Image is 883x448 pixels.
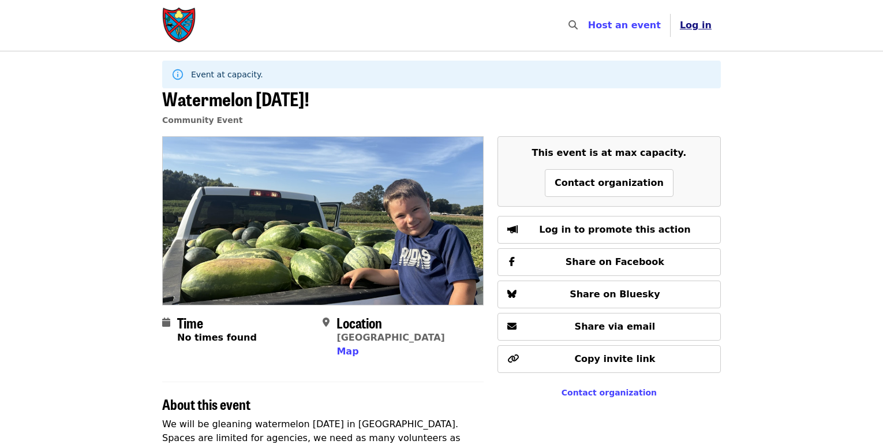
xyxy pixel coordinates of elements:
[539,224,690,235] span: Log in to promote this action
[336,332,444,343] a: [GEOGRAPHIC_DATA]
[671,14,721,37] button: Log in
[585,12,594,39] input: Search
[162,7,197,44] img: Society of St. Andrew - Home
[532,147,687,158] span: This event is at max capacity.
[497,281,721,308] button: Share on Bluesky
[336,345,358,359] button: Map
[568,20,578,31] i: search icon
[545,169,674,197] button: Contact organization
[570,289,660,300] span: Share on Bluesky
[574,353,655,364] span: Copy invite link
[680,20,712,31] span: Log in
[162,115,242,125] a: Community Event
[336,312,382,333] span: Location
[588,20,661,31] a: Host an event
[562,388,657,397] a: Contact organization
[497,345,721,373] button: Copy invite link
[177,332,257,343] span: No times found
[323,317,330,328] i: map-marker-alt icon
[497,216,721,244] button: Log in to promote this action
[566,256,664,267] span: Share on Facebook
[177,312,203,333] span: Time
[575,321,656,332] span: Share via email
[191,70,263,79] span: Event at capacity.
[162,85,309,112] span: Watermelon [DATE]!
[162,317,170,328] i: calendar icon
[555,177,664,188] span: Contact organization
[497,248,721,276] button: Share on Facebook
[162,394,250,414] span: About this event
[336,346,358,357] span: Map
[497,313,721,341] button: Share via email
[163,137,483,304] img: Watermelon on Friday! organized by Society of St. Andrew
